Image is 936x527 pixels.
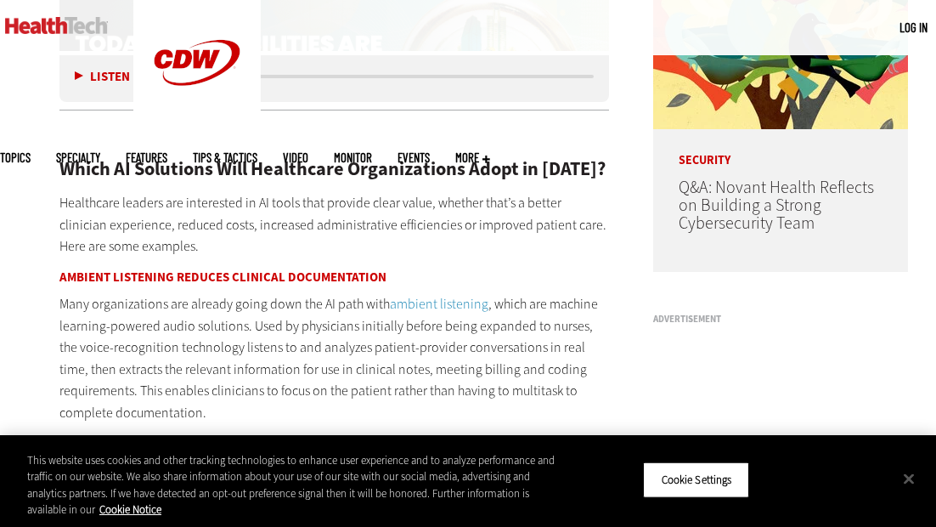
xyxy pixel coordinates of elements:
[455,151,490,164] span: More
[59,293,609,424] p: Many organizations are already going down the AI path with , which are machine learning-powered a...
[193,151,257,164] a: Tips & Tactics
[899,19,928,37] div: User menu
[133,112,261,130] a: CDW
[59,192,609,258] p: Healthcare leaders are interested in AI tools that provide clear value, whether that’s a better c...
[283,151,308,164] a: Video
[27,452,561,518] div: This website uses cookies and other tracking technologies to enhance user experience and to analy...
[890,460,928,497] button: Close
[679,176,874,235] a: Q&A: Novant Health Reflects on Building a Strong Cybersecurity Team
[126,151,167,164] a: Features
[899,20,928,35] a: Log in
[334,151,372,164] a: MonITor
[56,151,100,164] span: Specialty
[59,271,609,284] h3: Ambient Listening Reduces Clinical Documentation
[653,314,908,324] h3: Advertisement
[398,151,430,164] a: Events
[99,502,161,517] a: More information about your privacy
[643,462,749,498] button: Cookie Settings
[653,129,908,167] p: Security
[390,295,488,313] a: ambient listening
[5,17,108,34] img: Home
